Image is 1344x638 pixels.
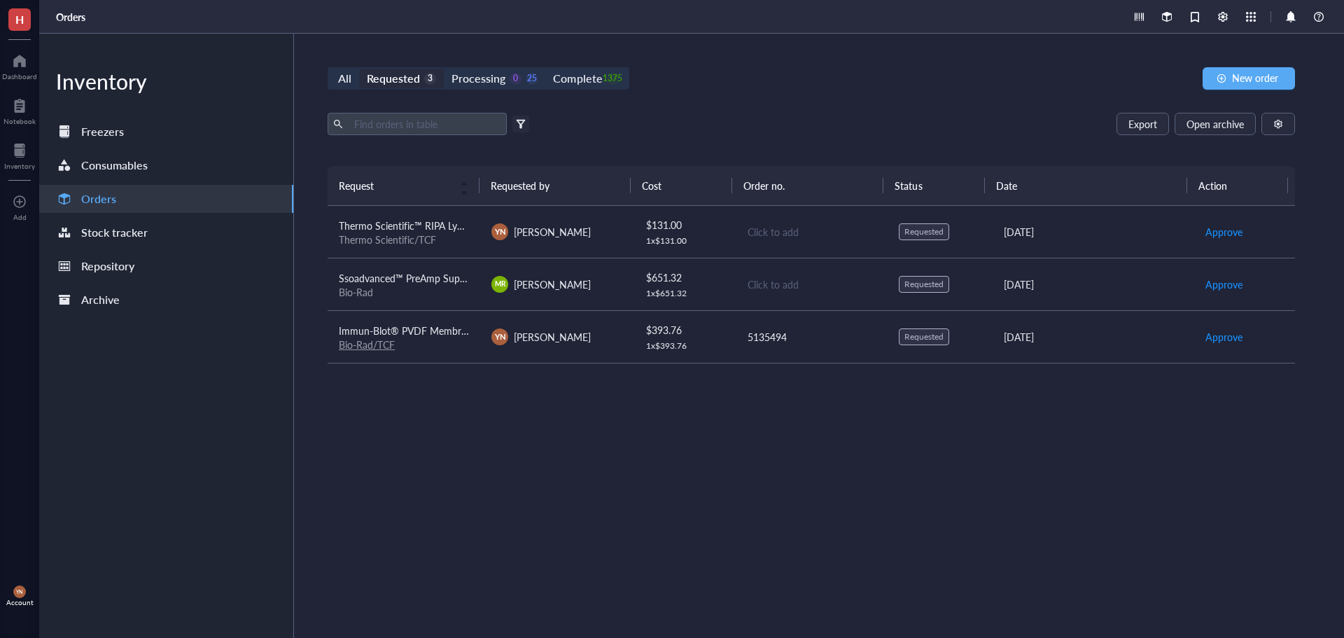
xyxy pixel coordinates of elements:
button: Approve [1205,221,1243,243]
a: Inventory [4,139,35,170]
button: Open archive [1175,113,1256,135]
div: 25 [526,73,538,85]
div: 3 [424,73,436,85]
a: Bio-Rad/TCF [339,338,395,352]
div: Notebook [3,117,36,125]
div: Archive [81,290,120,310]
div: $ 131.00 [646,217,724,233]
span: Immun-Blot® PVDF Membrane, Roll, 26 cm x 3.3 m, 1620177 [339,324,610,338]
span: [PERSON_NAME] [514,225,591,239]
a: Repository [39,252,293,280]
span: Approve [1205,277,1242,292]
button: New order [1203,67,1295,90]
a: Archive [39,286,293,314]
span: Thermo Scientific™ RIPA Lysis and Extraction Buffer [339,219,564,233]
div: 1 x $ 651.32 [646,288,724,299]
span: New order [1232,72,1278,83]
div: Requested [904,279,944,290]
span: MR [494,279,505,289]
div: Complete [553,69,602,88]
span: [PERSON_NAME] [514,330,591,344]
span: H [15,11,24,28]
a: Notebook [3,95,36,125]
div: Freezers [81,122,124,141]
div: $ 651.32 [646,270,724,285]
span: Request [339,178,451,193]
div: Account [6,598,34,606]
a: Stock tracker [39,219,293,247]
span: [PERSON_NAME] [514,277,591,291]
td: Click to add [735,206,888,258]
div: All [338,69,351,88]
span: YN [494,331,505,342]
div: 1 x $ 393.76 [646,340,724,352]
span: Open archive [1186,118,1244,130]
div: [DATE] [1004,329,1182,345]
div: Requested [904,226,944,237]
div: Consumables [81,155,148,175]
button: Approve [1205,326,1243,348]
button: Export [1116,113,1169,135]
div: segmented control [328,67,629,90]
a: Orders [39,185,293,213]
span: YN [16,589,23,595]
div: Inventory [39,67,293,95]
div: Orders [81,189,116,209]
div: 0 [510,73,521,85]
th: Action [1187,166,1289,205]
div: Repository [81,256,134,276]
th: Date [985,166,1187,205]
div: [DATE] [1004,277,1182,292]
span: YN [494,226,505,237]
span: Export [1128,118,1157,130]
th: Cost [631,166,731,205]
td: Click to add [735,258,888,310]
div: Add [13,213,27,221]
button: Approve [1205,273,1243,296]
div: Inventory [4,162,35,170]
th: Status [883,166,984,205]
div: 1375 [607,73,619,85]
div: Click to add [748,224,876,240]
input: Find orders in table [349,113,501,134]
div: Processing [451,69,505,88]
span: Ssoadvanced™ PreAmp Supermix, 50 x 50 µl rxns, 1.25 ml, 1725160 [339,271,636,285]
th: Requested by [479,166,631,205]
th: Order no. [732,166,884,205]
div: Click to add [748,277,876,292]
a: Freezers [39,118,293,146]
div: Bio-Rad [339,286,469,298]
div: Requested [904,331,944,342]
th: Request [328,166,479,205]
a: Dashboard [2,50,37,81]
div: Requested [367,69,420,88]
div: 5135494 [748,329,876,345]
span: Approve [1205,224,1242,240]
div: 1 x $ 131.00 [646,235,724,247]
div: [DATE] [1004,224,1182,240]
div: Thermo Scientific/TCF [339,233,469,246]
div: $ 393.76 [646,322,724,338]
div: Dashboard [2,72,37,81]
a: Orders [56,11,88,23]
a: Consumables [39,151,293,179]
div: Stock tracker [81,223,148,242]
td: 5135494 [735,310,888,363]
span: Approve [1205,329,1242,345]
